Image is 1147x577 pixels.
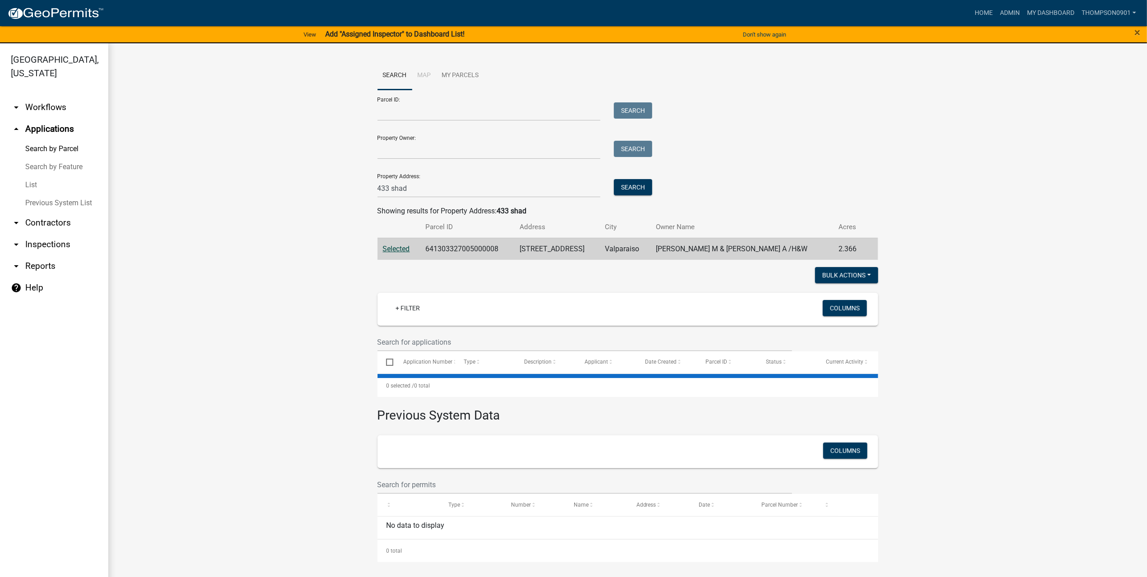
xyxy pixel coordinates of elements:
span: Address [636,502,656,508]
span: Parcel ID [705,359,727,365]
span: Status [766,359,782,365]
button: Don't show again [739,27,790,42]
a: My Parcels [437,61,484,90]
datatable-header-cell: Address [628,494,691,516]
span: × [1134,26,1140,39]
div: Showing results for Property Address: [378,206,878,217]
datatable-header-cell: Name [565,494,628,516]
datatable-header-cell: Date Created [636,351,697,373]
i: help [11,282,22,293]
span: Date Created [645,359,677,365]
datatable-header-cell: Application Number [395,351,455,373]
div: 0 total [378,374,878,397]
button: Close [1134,27,1140,38]
button: Bulk Actions [815,267,878,283]
input: Search for applications [378,333,792,351]
datatable-header-cell: Current Activity [818,351,878,373]
a: Admin [996,5,1023,22]
button: Search [614,102,652,119]
a: + Filter [388,300,427,316]
datatable-header-cell: Applicant [576,351,636,373]
a: thompson0901 [1078,5,1140,22]
a: My Dashboard [1023,5,1078,22]
td: 2.366 [833,238,866,260]
button: Search [614,179,652,195]
span: 0 selected / [386,383,414,389]
div: 0 total [378,540,878,562]
datatable-header-cell: Select [378,351,395,373]
button: Search [614,141,652,157]
datatable-header-cell: Date [690,494,753,516]
datatable-header-cell: Number [502,494,565,516]
datatable-header-cell: Type [455,351,516,373]
input: Search for permits [378,475,792,494]
i: arrow_drop_down [11,261,22,272]
a: View [300,27,320,42]
datatable-header-cell: Parcel ID [697,351,757,373]
span: Date [699,502,710,508]
datatable-header-cell: Parcel Number [753,494,815,516]
th: Acres [833,217,866,238]
a: Selected [383,245,410,253]
th: Parcel ID [420,217,514,238]
strong: Add "Assigned Inspector" to Dashboard List! [325,30,465,38]
a: Home [971,5,996,22]
span: Number [511,502,531,508]
datatable-header-cell: Description [516,351,576,373]
td: [PERSON_NAME] M & [PERSON_NAME] A /H&W [650,238,833,260]
span: Type [448,502,460,508]
i: arrow_drop_up [11,124,22,134]
span: Description [524,359,552,365]
td: Valparaiso [600,238,651,260]
a: Search [378,61,412,90]
i: arrow_drop_down [11,217,22,228]
th: Owner Name [650,217,833,238]
datatable-header-cell: Type [440,494,502,516]
i: arrow_drop_down [11,102,22,113]
td: 641303327005000008 [420,238,514,260]
button: Columns [823,443,867,459]
i: arrow_drop_down [11,239,22,250]
span: Parcel Number [761,502,798,508]
span: Current Activity [826,359,864,365]
span: Application Number [403,359,452,365]
th: City [600,217,651,238]
span: Name [574,502,589,508]
th: Address [514,217,599,238]
button: Columns [823,300,867,316]
strong: 433 shad [497,207,527,215]
div: No data to display [378,517,878,539]
h3: Previous System Data [378,397,878,425]
datatable-header-cell: Status [757,351,818,373]
span: Applicant [585,359,608,365]
td: [STREET_ADDRESS] [514,238,599,260]
span: Type [464,359,475,365]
